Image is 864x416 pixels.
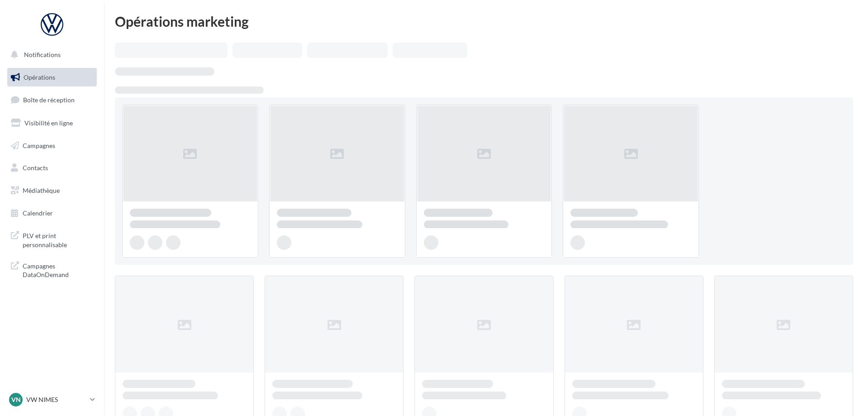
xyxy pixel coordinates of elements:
[5,68,99,87] a: Opérations
[5,45,95,64] button: Notifications
[23,230,93,249] span: PLV et print personnalisable
[23,260,93,279] span: Campagnes DataOnDemand
[5,226,99,253] a: PLV et print personnalisable
[5,136,99,155] a: Campagnes
[5,90,99,110] a: Boîte de réception
[23,209,53,217] span: Calendrier
[23,96,75,104] span: Boîte de réception
[5,114,99,133] a: Visibilité en ligne
[23,186,60,194] span: Médiathèque
[23,164,48,172] span: Contacts
[115,14,853,28] div: Opérations marketing
[5,256,99,283] a: Campagnes DataOnDemand
[23,141,55,149] span: Campagnes
[24,51,61,58] span: Notifications
[24,73,55,81] span: Opérations
[5,158,99,177] a: Contacts
[26,395,86,404] p: VW NIMES
[24,119,73,127] span: Visibilité en ligne
[7,391,97,408] a: VN VW NIMES
[11,395,21,404] span: VN
[5,181,99,200] a: Médiathèque
[5,204,99,223] a: Calendrier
